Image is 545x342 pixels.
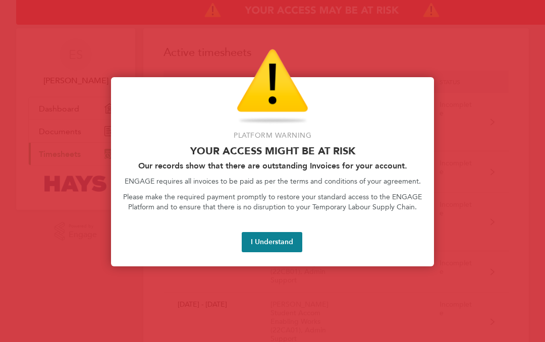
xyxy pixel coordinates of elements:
h2: Our records show that there are outstanding Invoices for your account. [123,161,422,170]
button: I Understand [242,232,302,252]
p: Platform Warning [123,131,422,141]
div: Access At Risk [111,77,434,266]
p: Your access might be at risk [123,145,422,157]
p: Please make the required payment promptly to restore your standard access to the ENGAGE Platform ... [123,192,422,212]
img: Warning Icon [237,49,308,125]
p: ENGAGE requires all invoices to be paid as per the terms and conditions of your agreement. [123,177,422,187]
